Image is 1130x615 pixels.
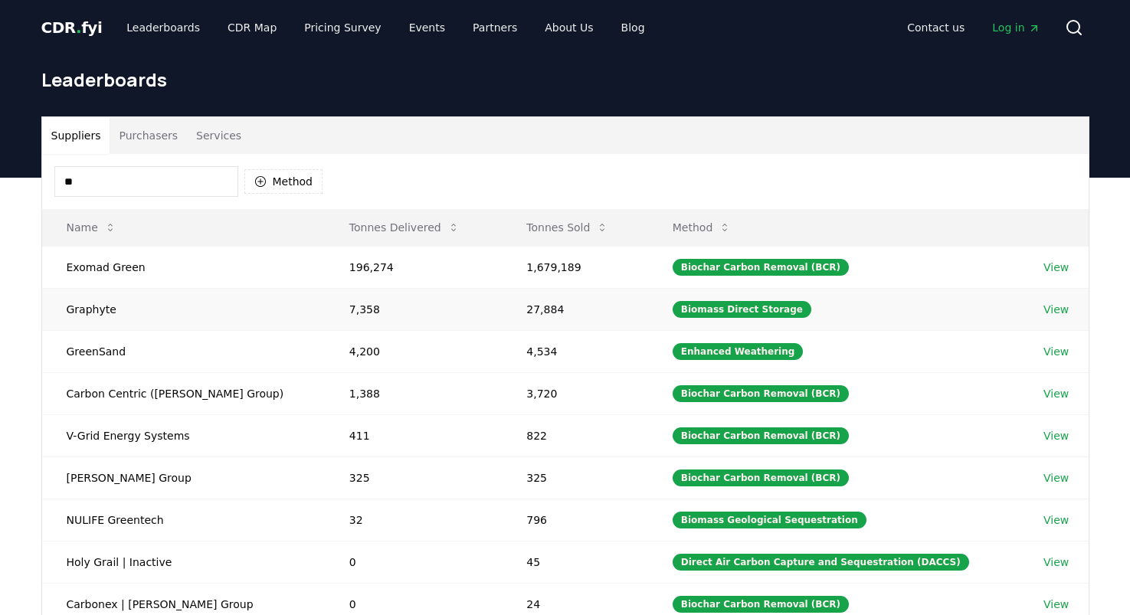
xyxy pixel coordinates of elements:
[980,14,1052,41] a: Log in
[42,456,325,499] td: [PERSON_NAME] Group
[42,541,325,583] td: Holy Grail | Inactive
[325,288,502,330] td: 7,358
[502,456,647,499] td: 325
[325,499,502,541] td: 32
[110,117,187,154] button: Purchasers
[673,596,849,613] div: Biochar Carbon Removal (BCR)
[54,212,129,243] button: Name
[502,499,647,541] td: 796
[673,554,969,571] div: Direct Air Carbon Capture and Sequestration (DACCS)
[41,67,1089,92] h1: Leaderboards
[673,301,811,318] div: Biomass Direct Storage
[337,212,472,243] button: Tonnes Delivered
[42,414,325,456] td: V-Grid Energy Systems
[114,14,212,41] a: Leaderboards
[1043,470,1069,486] a: View
[325,414,502,456] td: 411
[42,117,110,154] button: Suppliers
[42,246,325,288] td: Exomad Green
[1043,554,1069,570] a: View
[895,14,977,41] a: Contact us
[292,14,393,41] a: Pricing Survey
[514,212,621,243] button: Tonnes Sold
[992,20,1040,35] span: Log in
[1043,260,1069,275] a: View
[673,343,804,360] div: Enhanced Weathering
[502,372,647,414] td: 3,720
[42,288,325,330] td: Graphyte
[673,469,849,486] div: Biochar Carbon Removal (BCR)
[502,330,647,372] td: 4,534
[397,14,457,41] a: Events
[673,512,866,528] div: Biomass Geological Sequestration
[244,169,323,194] button: Method
[502,246,647,288] td: 1,679,189
[42,330,325,372] td: GreenSand
[42,372,325,414] td: Carbon Centric ([PERSON_NAME] Group)
[187,117,251,154] button: Services
[673,385,849,402] div: Biochar Carbon Removal (BCR)
[76,18,81,37] span: .
[42,499,325,541] td: NULIFE Greentech
[1043,302,1069,317] a: View
[673,427,849,444] div: Biochar Carbon Removal (BCR)
[325,541,502,583] td: 0
[660,212,744,243] button: Method
[1043,386,1069,401] a: View
[1043,428,1069,443] a: View
[1043,344,1069,359] a: View
[41,18,103,37] span: CDR fyi
[673,259,849,276] div: Biochar Carbon Removal (BCR)
[1043,512,1069,528] a: View
[609,14,657,41] a: Blog
[215,14,289,41] a: CDR Map
[325,372,502,414] td: 1,388
[895,14,1052,41] nav: Main
[502,414,647,456] td: 822
[325,246,502,288] td: 196,274
[532,14,605,41] a: About Us
[41,17,103,38] a: CDR.fyi
[325,330,502,372] td: 4,200
[502,288,647,330] td: 27,884
[325,456,502,499] td: 325
[1043,597,1069,612] a: View
[114,14,657,41] nav: Main
[502,541,647,583] td: 45
[460,14,529,41] a: Partners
